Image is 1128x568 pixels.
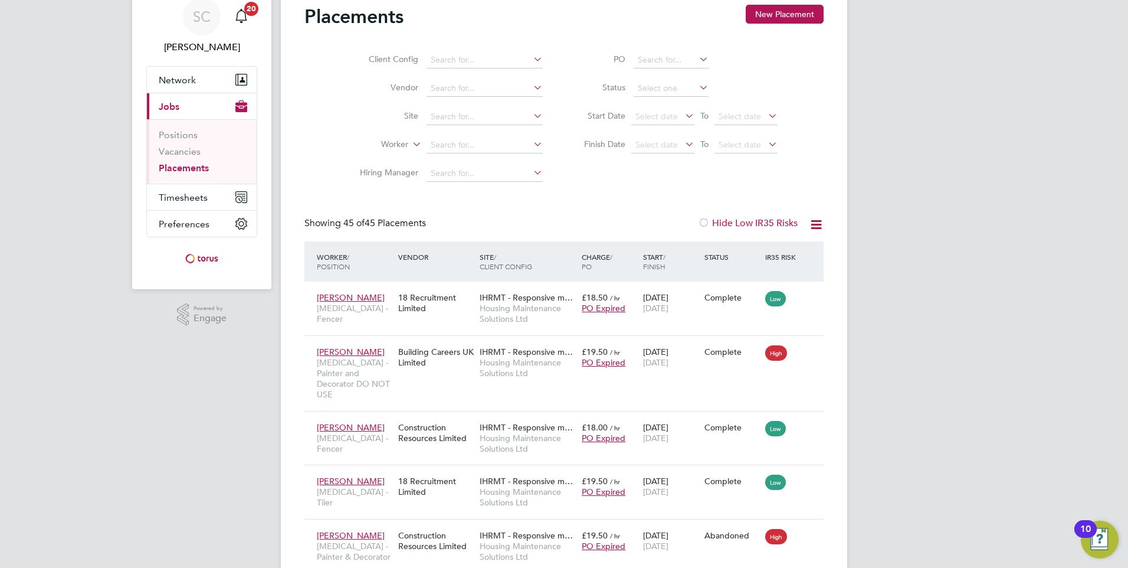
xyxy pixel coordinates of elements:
span: [DATE] [643,541,668,551]
span: Jobs [159,101,179,112]
span: Powered by [194,303,227,314]
label: Finish Date [572,139,625,149]
span: SC [193,9,211,24]
input: Search for... [427,137,543,154]
span: PO Expired [582,541,625,551]
span: / Position [317,252,350,271]
label: Status [572,82,625,93]
input: Select one [634,80,709,97]
a: [PERSON_NAME][MEDICAL_DATA] - FencerConstruction Resources LimitedIHRMT - Responsive m…Housing Ma... [314,416,824,426]
a: Placements [159,162,209,174]
span: / hr [610,477,620,486]
span: Select date [719,111,761,122]
label: Vendor [350,82,418,93]
div: Complete [704,476,760,487]
span: Network [159,74,196,86]
span: High [765,345,787,361]
span: High [765,529,787,544]
span: [MEDICAL_DATA] - Painter & Decorator [317,541,392,562]
span: / Client Config [480,252,532,271]
span: Preferences [159,218,209,230]
span: Select date [635,139,678,150]
input: Search for... [427,52,543,68]
input: Search for... [634,52,709,68]
span: £19.50 [582,476,608,487]
span: [MEDICAL_DATA] - Tiler [317,487,392,508]
span: £19.50 [582,530,608,541]
span: Steve Cruickshank [146,40,257,54]
div: 18 Recruitment Limited [395,286,477,319]
button: New Placement [746,5,824,24]
button: Network [147,67,257,93]
input: Search for... [427,165,543,182]
label: Start Date [572,110,625,121]
div: 18 Recruitment Limited [395,470,477,503]
button: Open Resource Center, 10 new notifications [1081,521,1119,559]
div: Complete [704,347,760,357]
div: Worker [314,246,395,277]
span: 45 Placements [343,217,426,229]
span: [MEDICAL_DATA] - Fencer [317,303,392,324]
span: IHRMT - Responsive m… [480,476,573,487]
span: IHRMT - Responsive m… [480,347,573,357]
span: IHRMT - Responsive m… [480,292,573,303]
span: 45 of [343,217,365,229]
div: Showing [304,217,428,230]
div: Start [640,246,701,277]
img: torus-logo-retina.png [181,249,222,268]
div: [DATE] [640,341,701,374]
span: [PERSON_NAME] [317,347,385,357]
div: [DATE] [640,470,701,503]
div: [DATE] [640,524,701,557]
span: [PERSON_NAME] [317,422,385,433]
span: [DATE] [643,303,668,314]
span: Housing Maintenance Solutions Ltd [480,357,576,378]
span: To [697,136,712,152]
span: £18.00 [582,422,608,433]
span: / PO [582,252,612,271]
input: Search for... [427,80,543,97]
span: Housing Maintenance Solutions Ltd [480,303,576,324]
span: Select date [719,139,761,150]
span: PO Expired [582,357,625,368]
div: 10 [1080,529,1091,544]
a: [PERSON_NAME][MEDICAL_DATA] - Tiler18 Recruitment LimitedIHRMT - Responsive m…Housing Maintenance... [314,469,824,479]
span: Low [765,291,786,306]
span: Engage [194,314,227,324]
span: [PERSON_NAME] [317,292,385,303]
div: [DATE] [640,416,701,449]
div: IR35 Risk [762,246,803,267]
span: Low [765,421,786,436]
span: PO Expired [582,303,625,314]
span: / Finish [643,252,665,271]
span: [DATE] [643,487,668,497]
div: Vendor [395,246,477,267]
a: [PERSON_NAME][MEDICAL_DATA] - Fencer18 Recruitment LimitedIHRMT - Responsive m…Housing Maintenanc... [314,286,824,296]
button: Preferences [147,211,257,237]
h2: Placements [304,5,404,28]
span: [PERSON_NAME] [317,476,385,487]
button: Jobs [147,93,257,119]
span: £19.50 [582,347,608,357]
label: Client Config [350,54,418,64]
label: Hiring Manager [350,167,418,178]
span: / hr [610,531,620,540]
a: [PERSON_NAME][MEDICAL_DATA] - Painter and Decorator DO NOT USEBuilding Careers UK LimitedIHRMT - ... [314,340,824,350]
label: Site [350,110,418,121]
span: IHRMT - Responsive m… [480,530,573,541]
span: Low [765,475,786,490]
span: PO Expired [582,487,625,497]
div: Charge [579,246,640,277]
span: / hr [610,293,620,302]
span: £18.50 [582,292,608,303]
span: Housing Maintenance Solutions Ltd [480,487,576,508]
span: Housing Maintenance Solutions Ltd [480,541,576,562]
button: Timesheets [147,184,257,210]
span: [MEDICAL_DATA] - Painter and Decorator DO NOT USE [317,357,392,400]
div: Construction Resources Limited [395,524,477,557]
span: / hr [610,348,620,357]
span: [MEDICAL_DATA] - Fencer [317,433,392,454]
div: Construction Resources Limited [395,416,477,449]
input: Search for... [427,109,543,125]
label: PO [572,54,625,64]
